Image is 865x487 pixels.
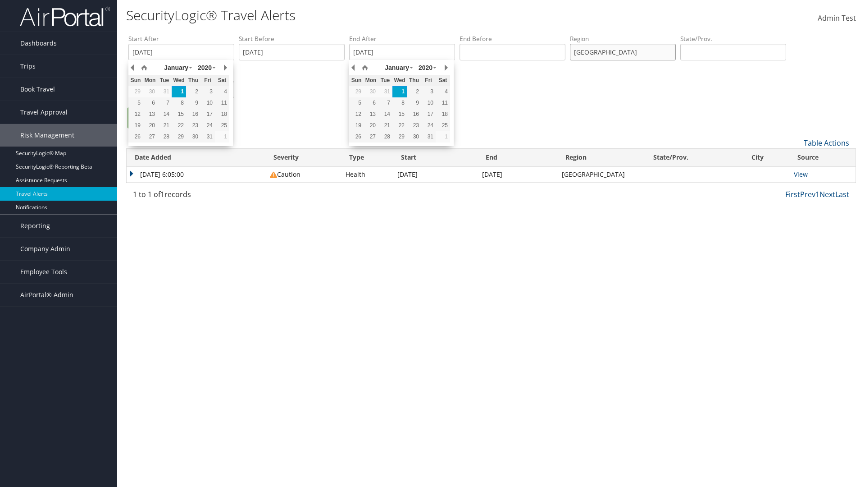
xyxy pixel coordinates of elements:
[157,110,172,118] div: 14
[393,149,478,166] th: Start: activate to sort column ascending
[157,99,172,107] div: 7
[20,124,74,147] span: Risk Management
[215,133,229,141] div: 1
[349,133,364,141] div: 26
[215,87,229,96] div: 4
[265,166,341,183] td: Caution
[378,133,392,141] div: 28
[436,133,450,141] div: 1
[421,75,436,86] th: Fri
[172,133,186,141] div: 29
[341,149,393,166] th: Type: activate to sort column ascending
[20,101,68,124] span: Travel Approval
[198,64,212,71] span: 2020
[436,121,450,129] div: 25
[407,87,421,96] div: 2
[407,75,421,86] th: Thu
[143,75,157,86] th: Mon
[215,121,229,129] div: 25
[785,189,800,199] a: First
[393,166,478,183] td: [DATE]
[186,75,200,86] th: Thu
[160,189,164,199] span: 1
[172,110,186,118] div: 15
[128,87,143,96] div: 29
[789,149,856,166] th: Source: activate to sort column ascending
[128,133,143,141] div: 26
[794,170,808,179] a: View
[378,87,392,96] div: 31
[215,99,229,107] div: 11
[239,34,345,43] label: Start Before
[570,34,676,43] label: Region
[128,75,143,86] th: Sun
[127,166,265,183] td: [DATE] 6:05:00
[186,110,200,118] div: 16
[364,110,378,118] div: 13
[378,99,392,107] div: 7
[378,110,392,118] div: 14
[392,110,407,118] div: 15
[407,110,421,118] div: 16
[478,166,557,183] td: [DATE]
[200,75,215,86] th: Fri
[407,99,421,107] div: 9
[364,75,378,86] th: Mon
[421,110,436,118] div: 17
[172,99,186,107] div: 8
[126,6,613,25] h1: SecurityLogic® Travel Alerts
[128,121,143,129] div: 19
[364,87,378,96] div: 30
[392,121,407,129] div: 22
[157,75,172,86] th: Tue
[186,121,200,129] div: 23
[143,110,157,118] div: 13
[128,99,143,107] div: 5
[378,75,392,86] th: Tue
[127,149,265,166] th: Date Added: activate to sort column ascending
[128,110,143,118] div: 12
[364,133,378,141] div: 27
[478,149,557,166] th: End: activate to sort column ascending
[800,189,815,199] a: Prev
[818,5,856,32] a: Admin Test
[378,121,392,129] div: 21
[341,166,393,183] td: Health
[421,121,436,129] div: 24
[557,149,645,166] th: Region: activate to sort column ascending
[364,99,378,107] div: 6
[270,171,277,179] img: alert-flat-solid-caution.png
[392,75,407,86] th: Wed
[421,133,436,141] div: 31
[164,64,188,71] span: January
[349,110,364,118] div: 12
[407,121,421,129] div: 23
[186,87,200,96] div: 2
[349,75,364,86] th: Sun
[349,121,364,129] div: 19
[436,99,450,107] div: 11
[460,34,565,43] label: End Before
[645,149,743,166] th: State/Prov.: activate to sort column ascending
[557,166,645,183] td: [GEOGRAPHIC_DATA]
[349,34,455,43] label: End After
[186,99,200,107] div: 9
[419,64,432,71] span: 2020
[349,87,364,96] div: 29
[20,284,73,306] span: AirPortal® Admin
[743,149,789,166] th: City: activate to sort column ascending
[818,13,856,23] span: Admin Test
[215,110,229,118] div: 18
[20,55,36,78] span: Trips
[364,121,378,129] div: 20
[128,34,234,43] label: Start After
[143,121,157,129] div: 20
[172,87,186,96] div: 1
[407,133,421,141] div: 30
[20,78,55,101] span: Book Travel
[385,64,409,71] span: January
[143,99,157,107] div: 6
[127,107,171,129] a: Search
[421,87,436,96] div: 3
[172,75,186,86] th: Wed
